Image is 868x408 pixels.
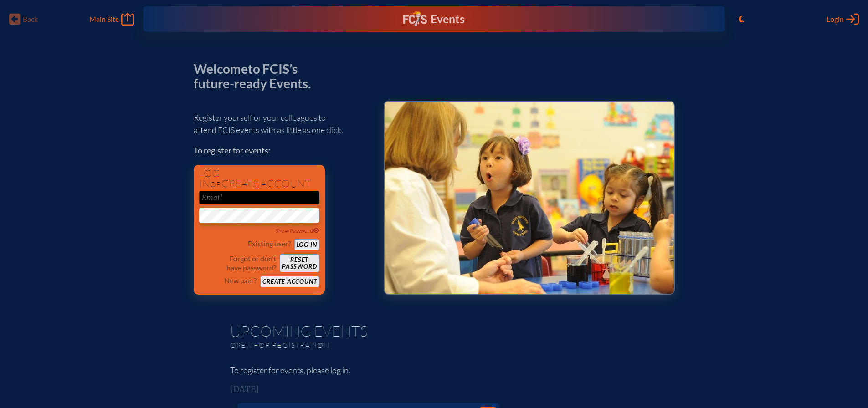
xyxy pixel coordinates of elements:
img: Events [385,102,674,294]
p: To register for events, please log in. [230,364,638,377]
p: Forgot or don’t have password? [199,254,277,272]
p: Open for registration [230,341,471,350]
h3: [DATE] [230,385,638,394]
a: Main Site [89,13,134,25]
input: Email [199,191,319,204]
button: Log in [294,239,319,250]
p: New user? [224,276,257,285]
span: Login [827,15,844,24]
span: Main Site [89,15,119,24]
h1: Upcoming Events [230,324,638,338]
button: Create account [260,276,319,287]
p: Existing user? [248,239,291,248]
span: or [210,180,221,189]
h1: Log in create account [199,168,319,189]
div: FCIS Events — Future ready [303,11,565,27]
p: Register yourself or your colleagues to attend FCIS events with as little as one click. [194,112,369,136]
span: Show Password [276,227,319,234]
p: Welcome to FCIS’s future-ready Events. [194,62,321,91]
button: Resetpassword [280,254,319,272]
p: To register for events: [194,144,369,157]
